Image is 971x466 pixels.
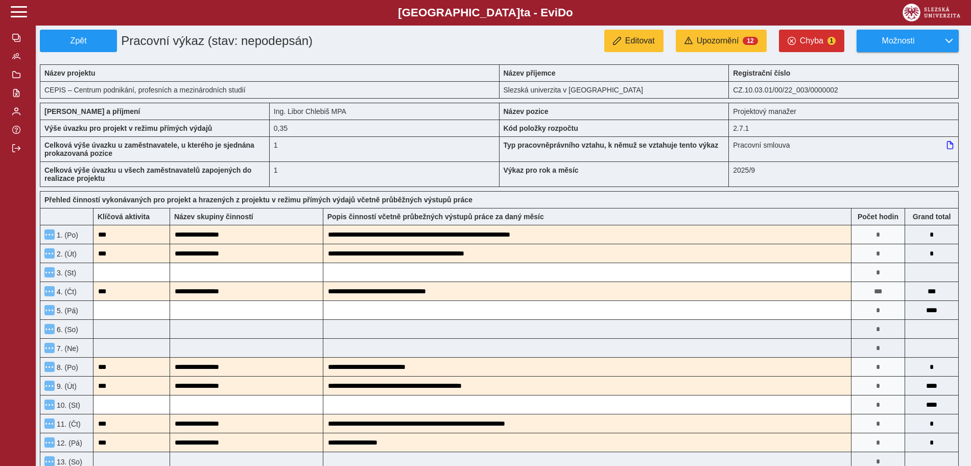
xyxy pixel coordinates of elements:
div: 1 [270,161,500,187]
span: 8. (Po) [55,363,78,371]
b: Název skupiny činností [174,213,253,221]
div: Slezská univerzita v [GEOGRAPHIC_DATA] [500,81,729,99]
button: Zpět [40,30,117,52]
div: Pracovní smlouva [729,136,959,161]
span: 11. (Čt) [55,420,81,428]
span: 6. (So) [55,325,78,334]
b: Typ pracovněprávního vztahu, k němuž se vztahuje tento výkaz [504,141,719,149]
b: Suma za den přes všechny výkazy [905,213,958,221]
span: 2. (Út) [55,250,77,258]
div: CZ.10.03.01/00/22_003/0000002 [729,81,959,99]
span: 9. (Út) [55,382,77,390]
b: Registrační číslo [733,69,790,77]
b: Výkaz pro rok a měsíc [504,166,579,174]
b: [PERSON_NAME] a příjmení [44,107,140,115]
span: 13. (So) [55,458,82,466]
span: Možnosti [865,36,931,45]
button: Menu [44,248,55,259]
span: 4. (Čt) [55,288,77,296]
div: 2,8 h / den. 14 h / týden. [270,120,500,136]
b: Výše úvazku pro projekt v režimu přímých výdajů [44,124,212,132]
span: 10. (St) [55,401,80,409]
span: 1 [827,37,836,45]
b: Kód položky rozpočtu [504,124,578,132]
button: Editovat [604,30,664,52]
button: Možnosti [857,30,939,52]
button: Menu [44,400,55,410]
button: Menu [44,324,55,334]
span: D [558,6,566,19]
div: 1 [270,136,500,161]
button: Menu [44,305,55,315]
b: [GEOGRAPHIC_DATA] a - Evi [31,6,940,19]
b: Název příjemce [504,69,556,77]
span: 12. (Pá) [55,439,82,447]
button: Menu [44,229,55,240]
button: Menu [44,267,55,277]
img: logo_web_su.png [903,4,960,21]
b: Název projektu [44,69,96,77]
div: 2025/9 [729,161,959,187]
span: Editovat [625,36,655,45]
div: 2.7.1 [729,120,959,136]
button: Menu [44,286,55,296]
span: t [520,6,524,19]
button: Menu [44,362,55,372]
span: 7. (Ne) [55,344,79,353]
b: Celková výše úvazku u všech zaměstnavatelů zapojených do realizace projektu [44,166,251,182]
span: 3. (St) [55,269,76,277]
button: Menu [44,418,55,429]
b: Název pozice [504,107,549,115]
div: CEPIS – Centrum podnikání, profesních a mezinárodních studií [40,81,500,99]
b: Počet hodin [851,213,905,221]
span: 1. (Po) [55,231,78,239]
button: Menu [44,343,55,353]
span: 5. (Pá) [55,307,78,315]
b: Klíčová aktivita [98,213,150,221]
h1: Pracovní výkaz (stav: nepodepsán) [117,30,426,52]
b: Popis činností včetně průbežných výstupů práce za daný měsíc [327,213,544,221]
span: Chyba [800,36,823,45]
button: Menu [44,437,55,448]
span: 12 [743,37,757,45]
span: Zpět [44,36,112,45]
div: Projektový manažer [729,103,959,120]
button: Upozornění12 [676,30,767,52]
div: Ing. Libor Chlebiš MPA [270,103,500,120]
span: o [566,6,573,19]
span: Upozornění [697,36,739,45]
b: Celková výše úvazku u zaměstnavatele, u kterého je sjednána prokazovaná pozice [44,141,254,157]
b: Přehled činností vykonávaných pro projekt a hrazených z projektu v režimu přímých výdajů včetně p... [44,196,472,204]
button: Chyba1 [779,30,844,52]
button: Menu [44,381,55,391]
